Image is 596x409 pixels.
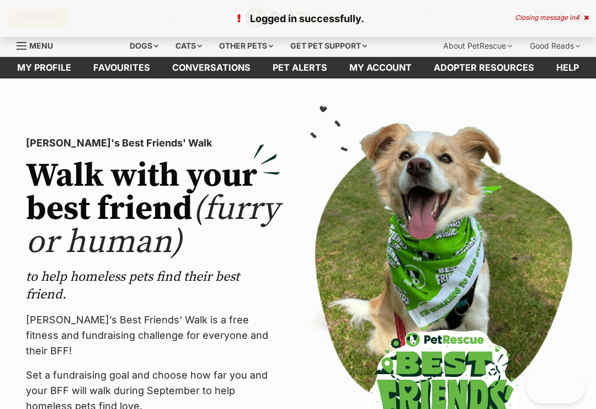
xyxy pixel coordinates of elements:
iframe: Help Scout Beacon - Open [526,370,585,403]
a: conversations [161,57,262,78]
h2: Walk with your best friend [26,160,280,259]
a: Favourites [82,57,161,78]
div: Other pets [211,35,281,57]
span: Menu [29,41,53,50]
a: Adopter resources [423,57,545,78]
div: Get pet support [283,35,375,57]
p: [PERSON_NAME]’s Best Friends' Walk is a free fitness and fundraising challenge for everyone and t... [26,312,280,359]
a: Help [545,57,590,78]
a: Pet alerts [262,57,338,78]
span: (furry or human) [26,188,279,263]
a: My account [338,57,423,78]
div: About PetRescue [435,35,520,57]
a: Menu [17,35,61,55]
p: [PERSON_NAME]'s Best Friends' Walk [26,135,280,151]
p: to help homeless pets find their best friend. [26,268,280,303]
div: Dogs [122,35,166,57]
div: Good Reads [522,35,588,57]
div: Cats [168,35,210,57]
a: My profile [6,57,82,78]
